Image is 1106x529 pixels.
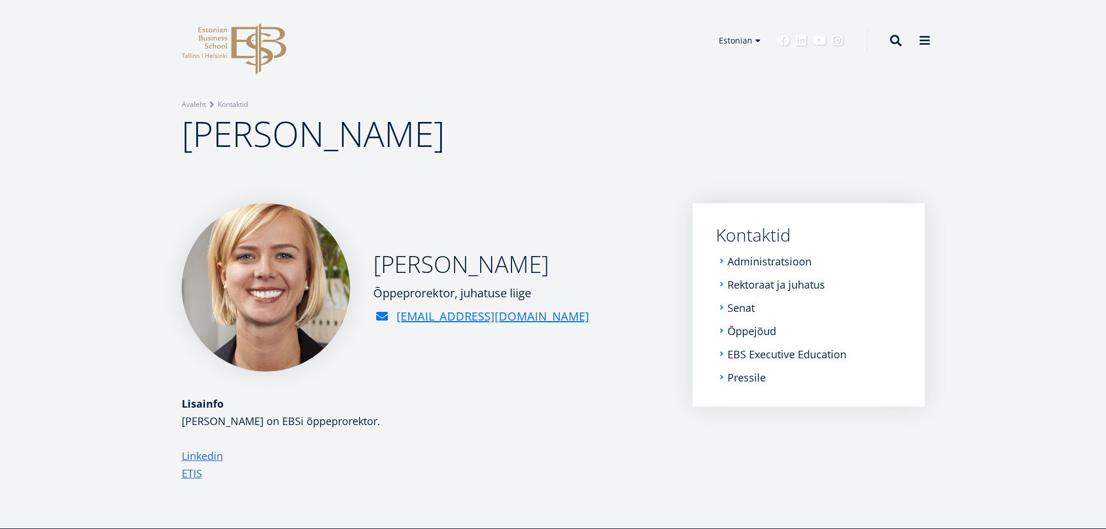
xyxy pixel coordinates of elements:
[182,99,206,110] a: Avaleht
[727,302,755,314] a: Senat
[182,395,669,412] div: Lisainfo
[373,250,589,279] h2: [PERSON_NAME]
[218,99,248,110] a: Kontaktid
[182,465,202,482] a: ETIS
[727,255,812,267] a: Administratsioon
[182,203,350,372] img: Maarja Murumägi
[182,110,445,157] span: [PERSON_NAME]
[182,447,223,465] a: Linkedin
[727,348,846,360] a: EBS Executive Education
[182,412,669,430] p: [PERSON_NAME] on EBSi õppeprorektor.
[778,35,790,46] a: Facebook
[795,35,807,46] a: Linkedin
[727,372,766,383] a: Pressile
[373,285,589,302] div: Õppeprorektor, juhatuse liige
[727,279,825,290] a: Rektoraat ja juhatus
[813,35,826,46] a: Youtube
[397,308,589,325] a: [EMAIL_ADDRESS][DOMAIN_NAME]
[716,226,902,244] a: Kontaktid
[727,325,776,337] a: Õppejõud
[832,35,844,46] a: Instagram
